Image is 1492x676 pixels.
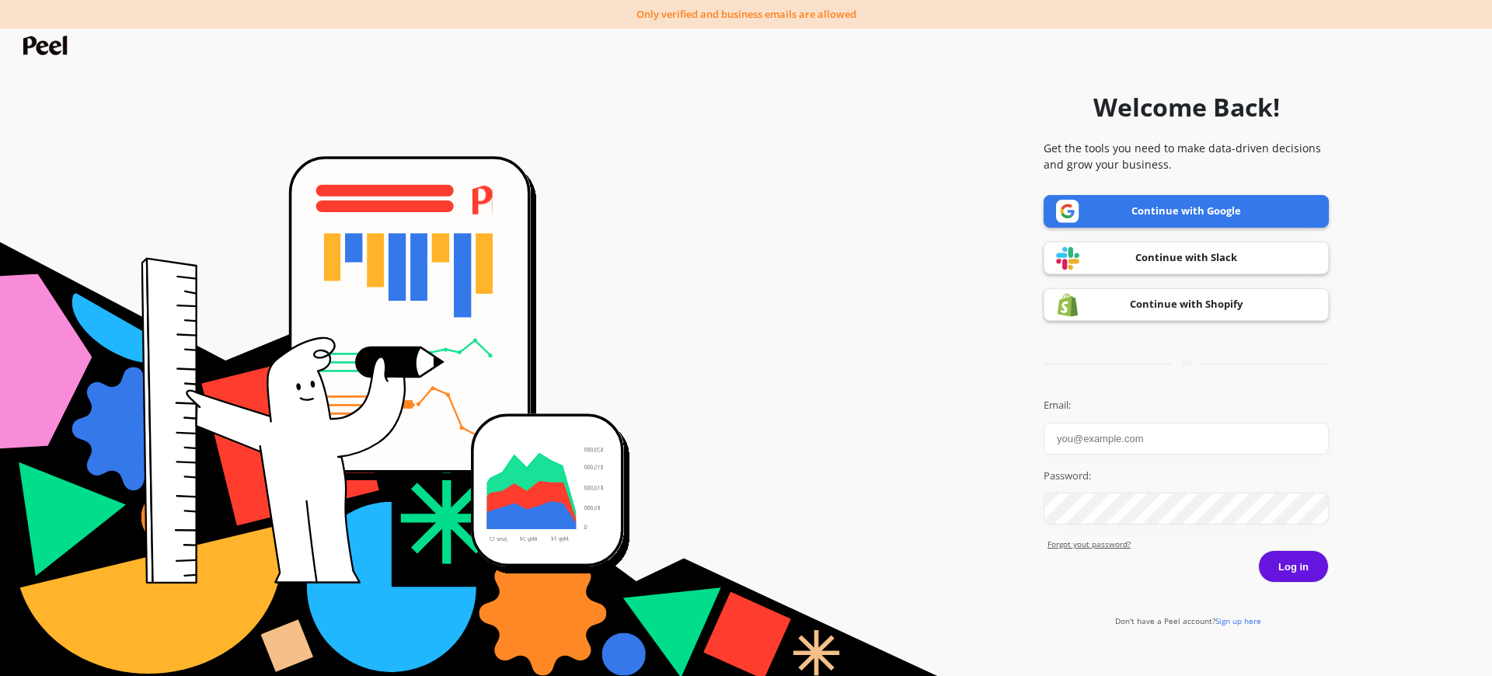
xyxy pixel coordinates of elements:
input: you@example.com [1044,423,1329,455]
button: Log in [1258,550,1329,583]
div: or [1044,357,1329,369]
h1: Welcome Back! [1093,89,1280,126]
img: Google logo [1056,200,1079,223]
a: Continue with Slack [1044,242,1329,274]
label: Email: [1044,398,1329,413]
a: Don't have a Peel account?Sign up here [1115,615,1261,626]
label: Password: [1044,469,1329,484]
a: Forgot yout password? [1048,538,1329,550]
p: Get the tools you need to make data-driven decisions and grow your business. [1044,140,1329,172]
img: Shopify logo [1056,293,1079,317]
a: Continue with Google [1044,195,1329,228]
img: Peel [23,36,71,55]
a: Continue with Shopify [1044,288,1329,321]
span: Sign up here [1215,615,1261,626]
img: Slack logo [1056,246,1079,270]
